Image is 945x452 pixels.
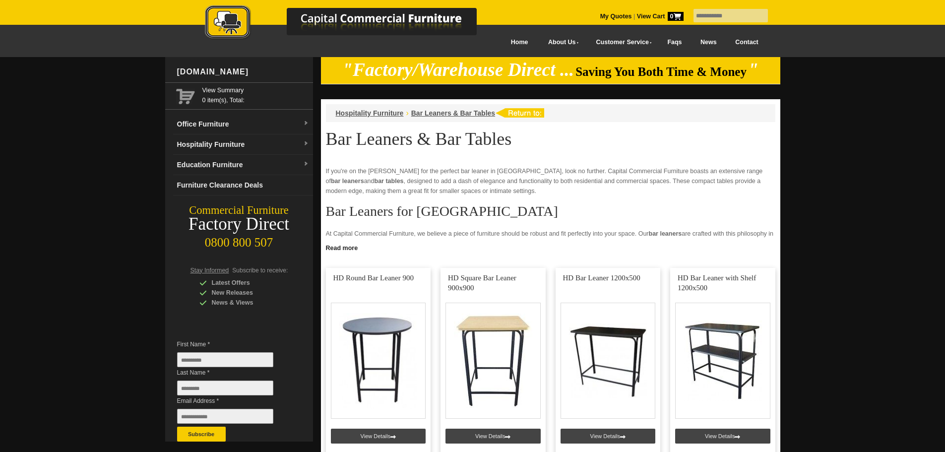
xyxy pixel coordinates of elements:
span: Last Name * [177,368,288,378]
a: Hospitality Furniture [336,109,404,117]
div: New Releases [199,288,294,298]
button: Subscribe [177,427,226,442]
em: " [748,60,758,80]
img: Capital Commercial Furniture Logo [178,5,525,41]
span: 0 [668,12,684,21]
em: "Factory/Warehouse Direct ... [342,60,574,80]
a: View Summary [202,85,309,95]
img: dropdown [303,121,309,127]
span: Subscribe to receive: [232,267,288,274]
p: If you're on the [PERSON_NAME] for the perfect bar leaner in [GEOGRAPHIC_DATA], look no further. ... [326,166,775,196]
a: Hospitality Furnituredropdown [173,134,313,155]
a: Education Furnituredropdown [173,155,313,175]
div: Latest Offers [199,278,294,288]
a: Capital Commercial Furniture Logo [178,5,525,44]
img: dropdown [303,161,309,167]
a: View Cart0 [635,13,683,20]
div: 0800 800 507 [165,231,313,250]
img: dropdown [303,141,309,147]
a: Contact [726,31,767,54]
input: First Name * [177,352,273,367]
span: Stay Informed [190,267,229,274]
a: News [691,31,726,54]
div: Commercial Furniture [165,203,313,217]
a: Customer Service [585,31,658,54]
p: At Capital Commercial Furniture, we believe a piece of furniture should be robust and fit perfect... [326,229,775,268]
strong: bar leaners [649,230,682,237]
div: Factory Direct [165,217,313,231]
strong: bar leaners [331,178,364,185]
div: [DOMAIN_NAME] [173,57,313,87]
a: Office Furnituredropdown [173,114,313,134]
a: Faqs [658,31,692,54]
h1: Bar Leaners & Bar Tables [326,129,775,148]
span: Email Address * [177,396,288,406]
strong: bar tables [375,178,404,185]
strong: View Cart [637,13,684,20]
a: Bar Leaners & Bar Tables [411,109,495,117]
li: › [406,108,408,118]
h2: Bar Leaners for [GEOGRAPHIC_DATA] [326,204,775,219]
input: Last Name * [177,381,273,395]
a: Click to read more [321,241,780,253]
span: 0 item(s), Total: [202,85,309,104]
a: My Quotes [600,13,632,20]
span: Saving You Both Time & Money [575,65,747,78]
input: Email Address * [177,409,273,424]
a: About Us [537,31,585,54]
span: First Name * [177,339,288,349]
img: return to [495,108,544,118]
div: News & Views [199,298,294,308]
a: Furniture Clearance Deals [173,175,313,195]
